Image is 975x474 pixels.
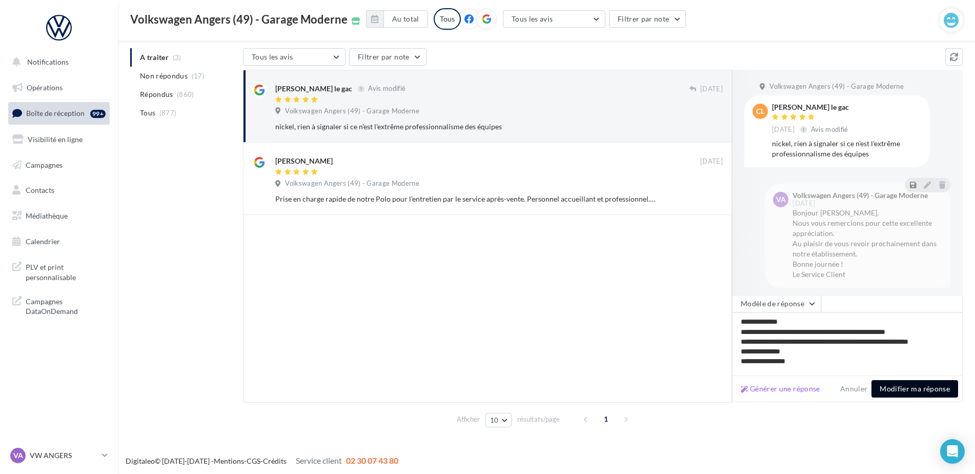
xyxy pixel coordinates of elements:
[368,85,405,93] span: Avis modifié
[130,14,348,25] span: Volkswagen Angers (49) - Garage Moderne
[26,260,106,282] span: PLV et print personnalisable
[793,192,928,199] div: Volkswagen Angers (49) - Garage Moderne
[13,450,23,461] span: VA
[243,48,346,66] button: Tous les avis
[485,413,512,427] button: 10
[27,83,63,92] span: Opérations
[6,77,112,98] a: Opérations
[126,457,155,465] a: Digitaleo
[434,8,461,30] div: Tous
[6,154,112,176] a: Campagnes
[177,90,194,98] span: (860)
[26,237,60,246] span: Calendrier
[793,200,815,207] span: [DATE]
[457,414,480,424] span: Afficher
[737,383,824,395] button: Générer une réponse
[90,110,106,118] div: 99+
[6,205,112,227] a: Médiathèque
[296,456,342,465] span: Service client
[349,48,426,66] button: Filtrer par note
[26,109,85,117] span: Boîte de réception
[940,439,965,464] div: Open Intercom Messenger
[26,186,54,194] span: Contacts
[8,446,110,465] a: VA VW ANGERS
[366,10,428,28] button: Au total
[285,179,419,188] span: Volkswagen Angers (49) - Garage Moderne
[192,72,205,80] span: (17)
[263,457,287,465] a: Crédits
[700,157,723,166] span: [DATE]
[214,457,244,465] a: Mentions
[6,290,112,321] a: Campagnes DataOnDemand
[275,194,656,204] div: Prise en charge rapide de notre Polo pour l’entretien par le service après-vente. Personnel accue...
[275,156,333,166] div: [PERSON_NAME]
[26,160,63,169] span: Campagnes
[793,208,942,280] div: Bonjour [PERSON_NAME], Nous vous remercions pour cette excellente appréciation. Au plaisir de vou...
[247,457,260,465] a: CGS
[126,457,398,465] span: © [DATE]-[DATE] - - -
[6,51,108,73] button: Notifications
[285,107,419,116] span: Volkswagen Angers (49) - Garage Moderne
[6,102,112,124] a: Boîte de réception99+
[26,294,106,317] span: Campagnes DataOnDemand
[490,416,499,424] span: 10
[517,414,560,424] span: résultats/page
[871,380,958,398] button: Modifier ma réponse
[28,135,83,144] span: Visibilité en ligne
[275,84,352,94] div: [PERSON_NAME] le gac
[769,82,904,91] span: Volkswagen Angers (49) - Garage Moderne
[503,10,605,28] button: Tous les avis
[140,108,155,118] span: Tous
[772,104,850,111] div: [PERSON_NAME] le gac
[598,411,614,427] span: 1
[26,211,68,220] span: Médiathèque
[772,139,922,159] div: nickel, rien à signaler si ce n'est l'extrême professionnalisme des équipes
[27,57,69,66] span: Notifications
[346,456,398,465] span: 02 30 07 43 80
[6,231,112,252] a: Calendrier
[776,194,786,205] span: VA
[811,125,848,133] span: Avis modifié
[6,256,112,286] a: PLV et print personnalisable
[609,10,686,28] button: Filtrer par note
[140,89,173,100] span: Répondus
[30,450,98,461] p: VW ANGERS
[6,129,112,150] a: Visibilité en ligne
[512,14,553,23] span: Tous les avis
[275,122,656,132] div: nickel, rien à signaler si ce n'est l'extrême professionnalisme des équipes
[836,383,871,395] button: Annuler
[6,180,112,201] a: Contacts
[252,52,293,61] span: Tous les avis
[140,71,188,81] span: Non répondus
[383,10,428,28] button: Au total
[772,125,795,134] span: [DATE]
[756,106,764,116] span: cl
[700,85,723,94] span: [DATE]
[159,109,177,117] span: (877)
[732,295,821,312] button: Modèle de réponse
